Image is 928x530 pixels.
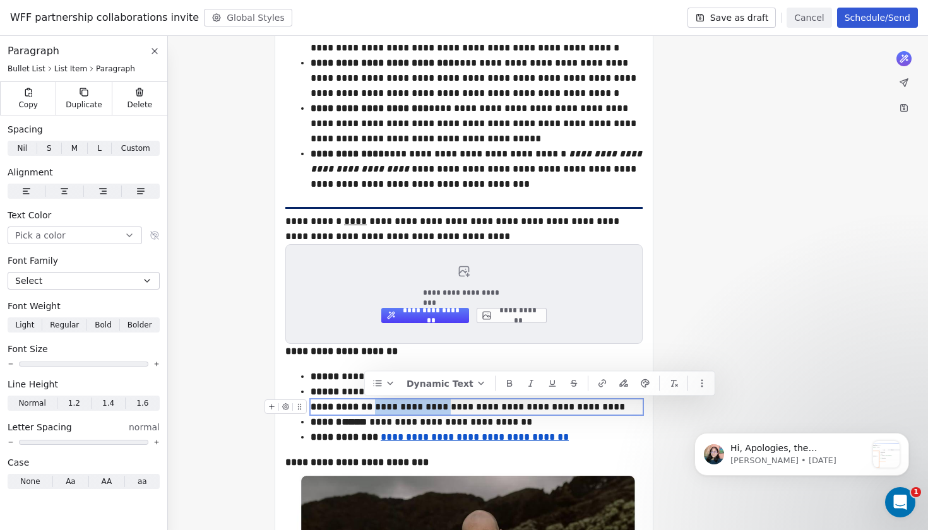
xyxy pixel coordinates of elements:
span: Alignment [8,166,53,179]
p: Message from Mrinal, sent 2d ago [55,47,191,59]
span: None [20,476,40,487]
span: Regular [50,319,79,331]
span: Font Size [8,343,48,355]
span: Duplicate [66,100,102,110]
span: Delete [128,100,153,110]
span: Custom [121,143,150,154]
span: M [71,143,78,154]
span: WFF partnership collaborations invite [10,10,199,25]
span: Aa [66,476,76,487]
span: 1.2 [68,397,80,409]
span: Font Weight [8,300,61,312]
span: 1.4 [102,397,114,409]
span: Bold [95,319,112,331]
button: Dynamic Text [402,374,491,393]
span: Bolder [128,319,152,331]
span: AA [101,476,112,487]
span: Nil [17,143,27,154]
span: 1 [911,487,921,497]
span: Spacing [8,123,43,136]
span: Paragraph [8,44,59,59]
button: Schedule/Send [837,8,918,28]
span: Light [15,319,34,331]
button: Cancel [787,8,831,28]
span: aa [138,476,147,487]
iframe: Intercom live chat [885,487,915,517]
span: S [47,143,52,154]
iframe: Intercom notifications message [675,408,928,496]
span: List Item [54,64,87,74]
span: Select [15,274,42,287]
span: Text Color [8,209,51,221]
span: Line Height [8,378,58,391]
button: Global Styles [204,9,292,26]
span: Normal [18,397,45,409]
span: Hi, Apologies, the arrangement / organization of contact properties in the contact section is cur... [55,35,189,233]
button: Pick a color [8,227,142,244]
span: L [97,143,102,154]
span: Letter Spacing [8,421,72,433]
span: Copy [18,100,38,110]
span: Case [8,456,29,469]
span: 1.6 [136,397,148,409]
span: Font Family [8,254,58,267]
span: Bullet List [8,64,45,74]
button: Save as draft [687,8,776,28]
span: Paragraph [96,64,135,74]
span: normal [129,421,160,433]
